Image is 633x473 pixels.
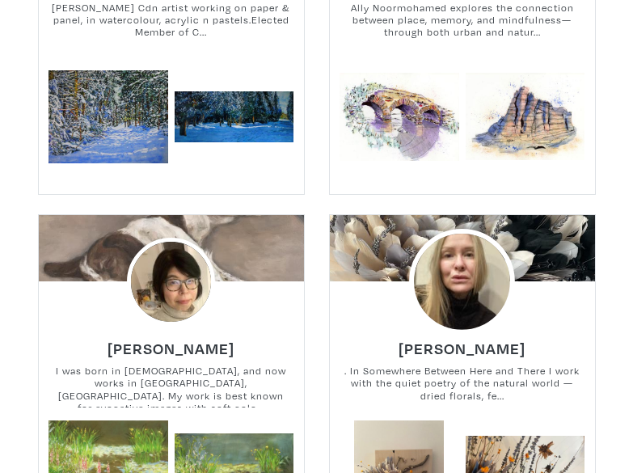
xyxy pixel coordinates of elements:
img: phpThumb.php [127,238,215,326]
a: [PERSON_NAME] [108,336,234,352]
h6: [PERSON_NAME] [108,339,234,358]
small: . In Somewhere Between Here and There I work with the quiet poetry of the natural world — dried f... [330,365,595,408]
small: Ally Noormohamed explores the connection between place, memory, and mindfulness—through both urba... [330,2,595,44]
h6: [PERSON_NAME] [399,339,525,358]
a: [PERSON_NAME] [399,336,525,352]
small: I was born in [DEMOGRAPHIC_DATA], and now works in [GEOGRAPHIC_DATA], [GEOGRAPHIC_DATA]. My work ... [39,365,304,408]
img: phpThumb.php [409,229,515,335]
small: [PERSON_NAME] Cdn artist working on paper & panel, in watercolour, acrylic n pastels.Elected Memb... [39,2,304,44]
